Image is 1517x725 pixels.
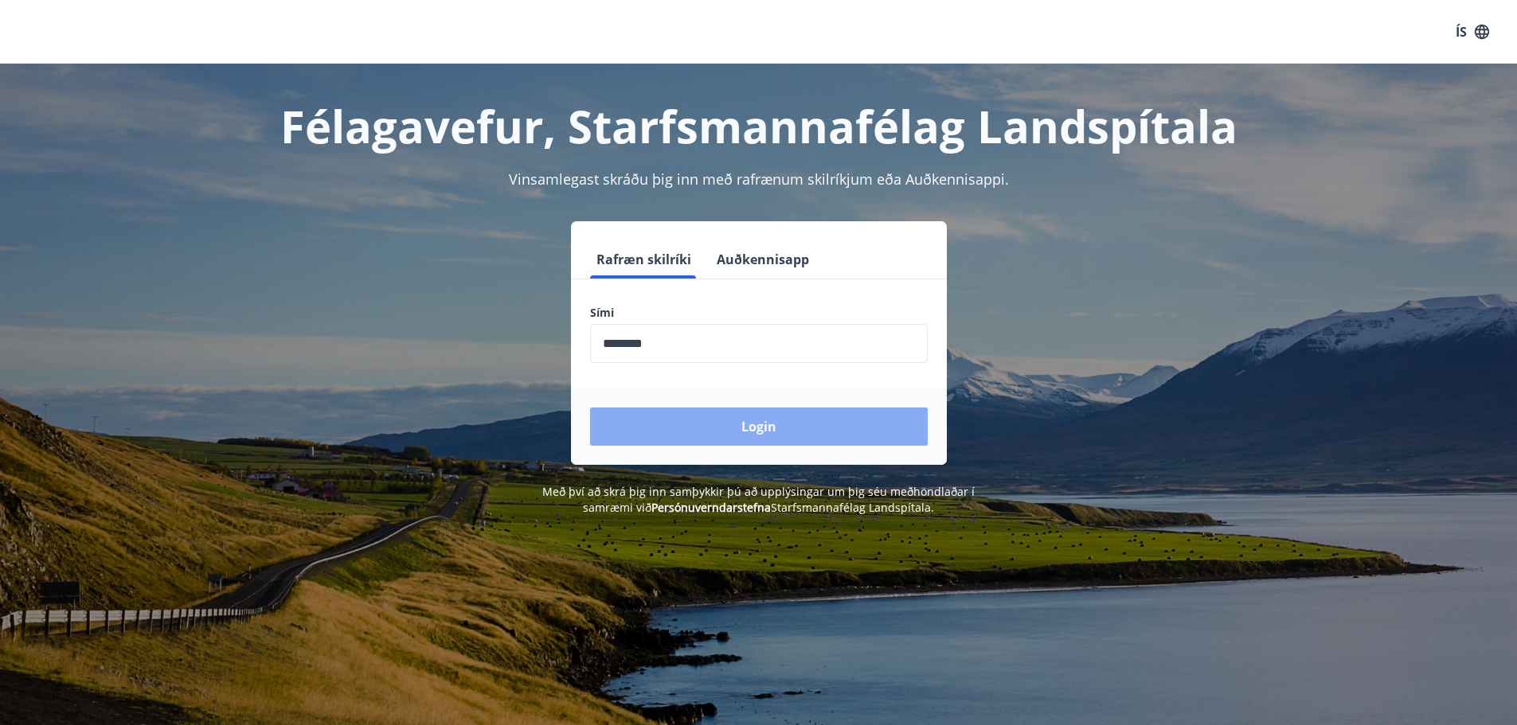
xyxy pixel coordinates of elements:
button: Login [590,407,928,446]
button: Auðkennisapp [710,240,815,279]
h1: Félagavefur, Starfsmannafélag Landspítala [205,95,1313,156]
span: Með því að skrá þig inn samþykkir þú að upplýsingar um þig séu meðhöndlaðar í samræmi við Starfsm... [542,484,975,515]
label: Sími [590,305,928,321]
span: Vinsamlegast skráðu þig inn með rafrænum skilríkjum eða Auðkennisappi. [509,170,1009,189]
button: ÍS [1447,18,1498,46]
button: Rafræn skilríki [590,240,698,279]
a: Persónuverndarstefna [651,500,771,515]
